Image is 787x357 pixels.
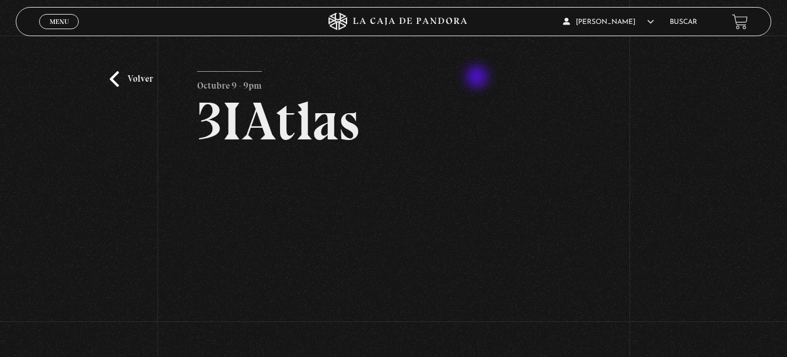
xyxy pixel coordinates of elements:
[46,28,73,36] span: Cerrar
[732,14,748,30] a: View your shopping cart
[563,19,654,26] span: [PERSON_NAME]
[50,18,69,25] span: Menu
[197,71,262,94] p: Octubre 9 - 9pm
[110,71,153,87] a: Volver
[197,94,590,148] h2: 3IAtlas
[670,19,697,26] a: Buscar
